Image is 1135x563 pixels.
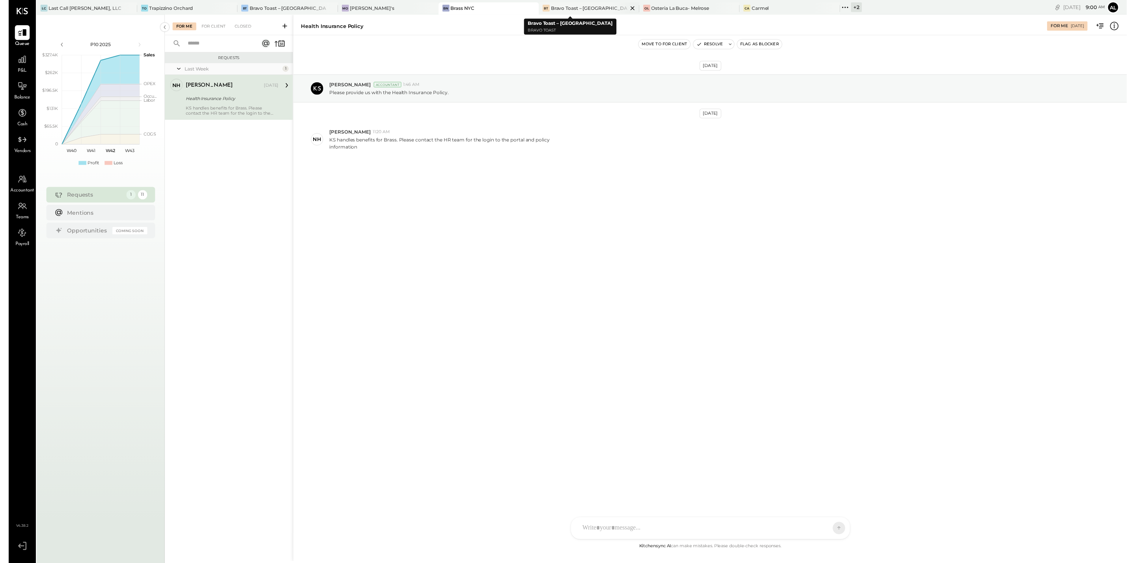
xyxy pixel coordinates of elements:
div: LC [32,5,39,12]
div: OL [644,5,652,12]
a: Vendors [0,134,27,157]
div: [PERSON_NAME]'s [347,5,392,11]
div: copy link [1061,3,1069,11]
a: P&L [0,53,27,76]
span: Vendors [6,150,22,157]
div: Coming Soon [105,230,141,238]
button: Move to for client [640,40,692,50]
span: Cash [9,123,19,130]
div: Carmel [754,5,772,11]
a: Payroll [0,229,27,252]
p: Bravo Toast [527,28,613,34]
text: $131K [39,107,50,113]
text: W42 [99,150,108,156]
text: W43 [118,150,128,156]
div: BT [236,5,243,12]
div: Requests [60,194,116,202]
div: [DATE] [1071,4,1113,11]
button: Al [1115,1,1128,14]
span: Queue [7,41,21,48]
text: Occu... [137,95,150,100]
span: P&L [9,69,19,76]
a: Queue [0,26,27,48]
a: Balance [0,80,27,103]
button: Flag as Blocker [740,40,785,50]
div: TO [134,5,142,12]
div: For Client [192,23,224,31]
div: Opportunities [60,230,101,238]
span: [PERSON_NAME] [326,130,368,137]
div: 11 [131,193,141,203]
text: $327.4K [34,53,50,58]
a: Teams [0,202,27,225]
div: NH [309,138,317,145]
div: KS handles benefits for Brass. Please contact the HR team for the login to the portal and policy [180,107,274,118]
text: W40 [59,150,69,156]
span: [PERSON_NAME] [326,82,368,89]
div: Loss [106,162,116,169]
div: BT [542,5,549,12]
div: Health Insurance Policy [297,23,360,30]
div: [DATE] [702,110,724,120]
span: 11:20 AM [370,131,387,137]
div: Brass NYC [449,5,473,11]
text: OPEX [137,82,149,88]
div: NH [166,83,175,90]
div: Last Call [PERSON_NAME], LLC [41,5,114,11]
div: BN [441,5,448,12]
p: KS handles benefits for Brass. Please contact the HR team for the login to the portal and policy [326,139,549,152]
div: Accountant [371,83,399,89]
text: W41 [79,150,88,156]
div: + 2 [855,2,866,12]
div: 1 [119,193,129,203]
text: Labor [137,99,149,104]
div: Profit [80,162,92,169]
div: Last Week [179,67,276,73]
div: [DATE] [702,62,724,72]
b: Bravo Toast – [GEOGRAPHIC_DATA] [527,20,613,26]
div: P10 2025 [60,42,127,48]
div: Requests [162,56,285,61]
div: information [326,146,549,152]
div: Health Insurance Policy [180,96,272,104]
a: Cash [0,107,27,130]
div: Ca [746,5,753,12]
div: Mentions [60,212,137,220]
div: Bravo Toast – [GEOGRAPHIC_DATA] [245,5,323,11]
div: Bravo Toast – [GEOGRAPHIC_DATA] [551,5,629,11]
text: 0 [47,143,50,149]
div: 1 [278,67,284,73]
div: For Me [166,23,190,31]
div: [PERSON_NAME] [180,83,228,91]
text: $262K [37,71,50,76]
span: Payroll [7,245,21,252]
text: $196.5K [34,89,50,95]
div: Mo [338,5,345,12]
span: Accountant [2,190,26,197]
span: Teams [7,217,21,225]
text: $65.5K [36,125,50,131]
div: Closed [226,23,250,31]
span: Balance [6,96,22,103]
p: Please provide us with the Health Insurance Policy. [326,91,447,97]
div: [DATE] [259,84,274,90]
div: For Me [1058,23,1076,30]
div: Osteria La Buca- Melrose [653,5,711,11]
text: Sales [137,53,149,58]
span: 1:46 AM [401,83,417,89]
a: Accountant [0,175,27,197]
button: Resolve [695,40,728,50]
div: Trapizzino Orchard [143,5,187,11]
text: COGS [137,133,150,139]
div: [DATE] [1079,24,1092,29]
